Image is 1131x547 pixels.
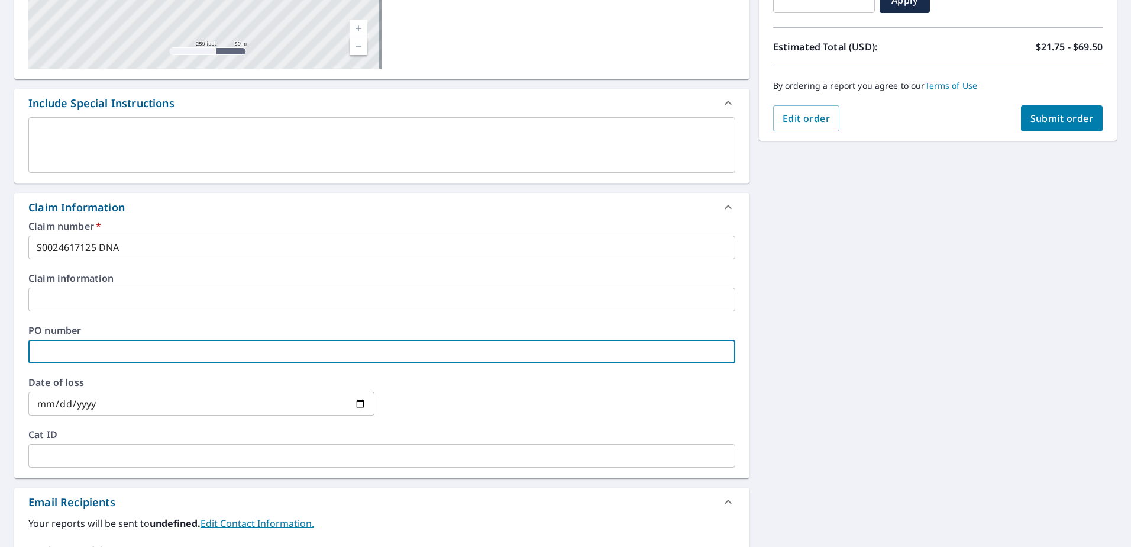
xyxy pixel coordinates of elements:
[14,193,749,221] div: Claim Information
[14,89,749,117] div: Include Special Instructions
[28,95,175,111] div: Include Special Instructions
[783,112,831,125] span: Edit order
[28,273,735,283] label: Claim information
[28,326,735,335] label: PO number
[150,517,201,530] b: undefined.
[350,37,367,55] a: Current Level 17, Zoom Out
[1030,112,1094,125] span: Submit order
[773,105,840,131] button: Edit order
[28,430,735,439] label: Cat ID
[28,221,735,231] label: Claim number
[773,40,938,54] p: Estimated Total (USD):
[925,80,978,91] a: Terms of Use
[201,517,314,530] a: EditContactInfo
[28,494,115,510] div: Email Recipients
[1036,40,1103,54] p: $21.75 - $69.50
[28,200,125,215] div: Claim Information
[773,81,1103,91] p: By ordering a report you agree to our
[350,20,367,37] a: Current Level 17, Zoom In
[14,488,749,516] div: Email Recipients
[28,516,735,530] label: Your reports will be sent to
[28,378,374,387] label: Date of loss
[1021,105,1103,131] button: Submit order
